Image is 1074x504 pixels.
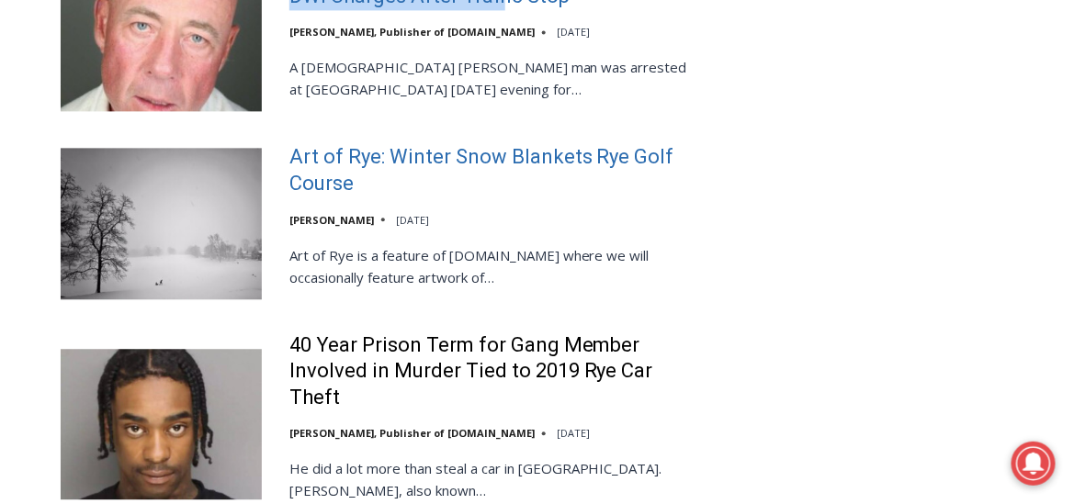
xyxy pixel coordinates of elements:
[289,56,693,100] p: A [DEMOGRAPHIC_DATA] [PERSON_NAME] man was arrested at [GEOGRAPHIC_DATA] [DATE] evening for…
[61,148,262,298] img: Art of Rye: Winter Snow Blankets Rye Golf Course
[557,426,590,440] time: [DATE]
[289,332,693,411] a: 40 Year Prison Term for Gang Member Involved in Murder Tied to 2019 Rye Car Theft
[557,25,590,39] time: [DATE]
[289,144,693,196] a: Art of Rye: Winter Snow Blankets Rye Golf Course
[61,349,262,499] img: 40 Year Prison Term for Gang Member Involved in Murder Tied to 2019 Rye Car Theft
[289,25,535,39] a: [PERSON_NAME], Publisher of [DOMAIN_NAME]
[289,213,374,227] a: [PERSON_NAME]
[289,426,535,440] a: [PERSON_NAME], Publisher of [DOMAIN_NAME]
[289,457,693,501] p: He did a lot more than steal a car in [GEOGRAPHIC_DATA]. [PERSON_NAME], also known…
[396,213,429,227] time: [DATE]
[289,244,693,288] p: Art of Rye is a feature of [DOMAIN_NAME] where we will occasionally feature artwork of…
